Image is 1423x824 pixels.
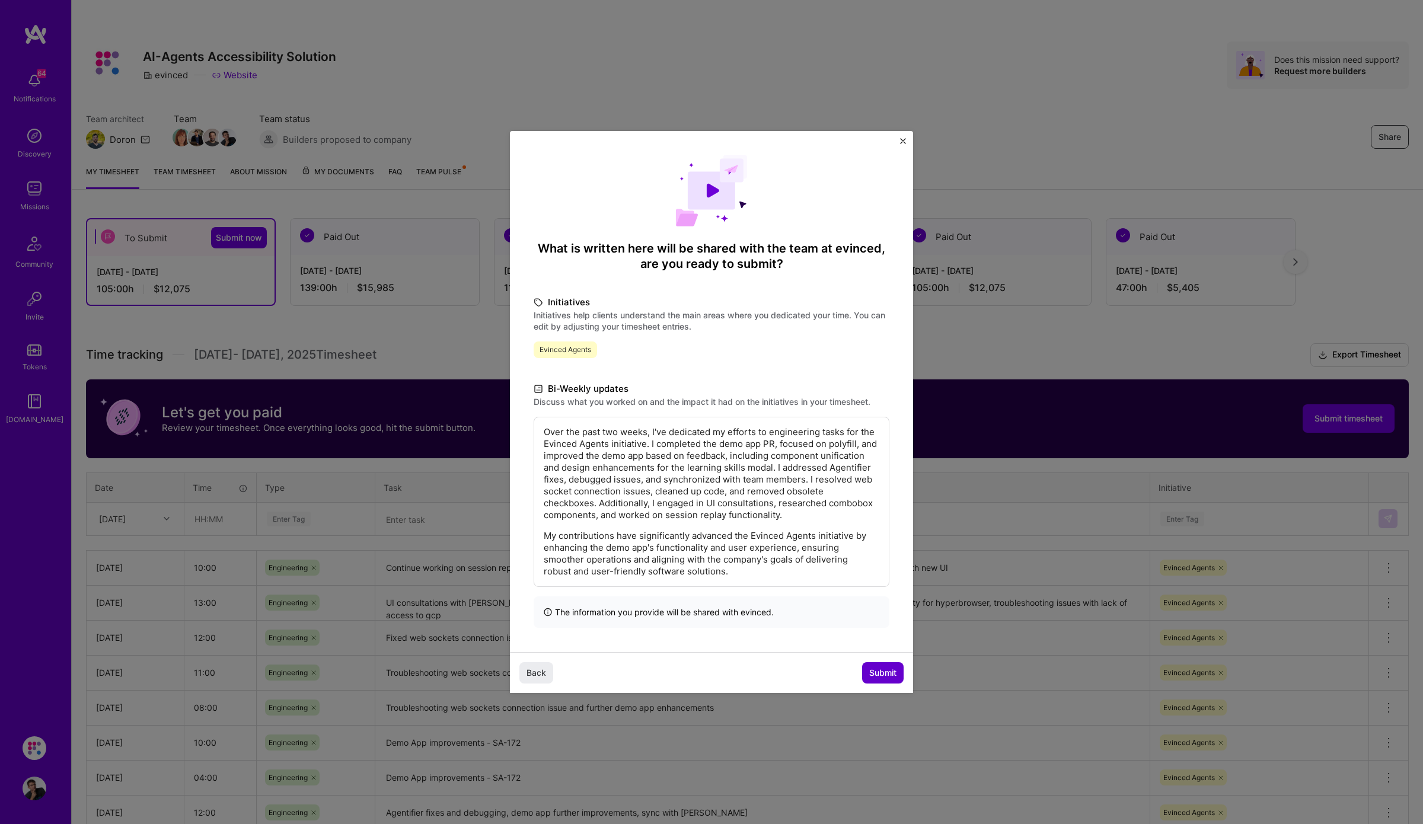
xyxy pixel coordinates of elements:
p: Over the past two weeks, I've dedicated my efforts to engineering tasks for the Evinced Agents in... [544,426,879,521]
i: icon TagBlack [534,296,543,309]
div: The information you provide will be shared with evinced . [534,596,889,628]
button: Submit [862,662,904,684]
button: Close [900,138,906,151]
button: Back [519,662,553,684]
img: Demo day [675,155,748,226]
label: Discuss what you worked on and the impact it had on the initiatives in your timesheet. [534,396,889,407]
label: Initiatives [534,295,889,309]
p: My contributions have significantly advanced the Evinced Agents initiative by enhancing the demo ... [544,530,879,577]
span: Back [527,667,546,679]
h4: What is written here will be shared with the team at evinced , are you ready to submit? [534,241,889,272]
label: Initiatives help clients understand the main areas where you dedicated your time. You can edit by... [534,309,889,332]
i: icon DocumentBlack [534,382,543,396]
i: icon InfoBlack [543,606,553,618]
span: Evinced Agents [534,341,597,358]
span: Submit [869,667,896,679]
label: Bi-Weekly updates [534,382,889,396]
